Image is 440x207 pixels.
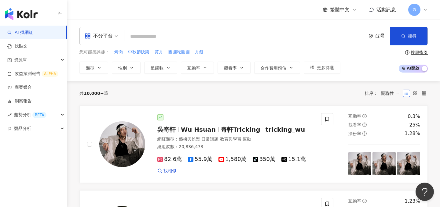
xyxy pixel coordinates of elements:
[7,84,32,91] a: 商案媒合
[128,49,149,55] span: 中秋節快樂
[14,53,27,67] span: 資源庫
[201,137,218,141] span: 日常話題
[348,152,372,175] img: post-image
[157,136,314,142] div: 網紅類型 ：
[32,112,46,118] div: BETA
[281,156,306,162] span: 15.1萬
[7,71,58,77] a: 效益預測報告ALPHA
[365,88,403,98] div: 排序：
[14,108,46,122] span: 趨勢分析
[114,49,123,55] button: 烤肉
[195,49,204,55] button: 月餅
[330,6,350,13] span: 繁體中文
[128,49,150,55] button: 中秋節快樂
[218,62,251,74] button: 觀看率
[157,168,176,174] a: 找相似
[218,156,247,162] span: 1,580萬
[243,137,251,141] span: 運動
[266,126,305,133] span: tricking_wu
[390,27,427,45] button: 搜尋
[376,7,396,12] span: 活動訊息
[155,49,163,55] span: 賞月
[369,34,373,38] span: environment
[144,62,177,74] button: 追蹤數
[411,50,428,55] div: 搜尋指引
[405,50,409,55] span: question-circle
[304,62,340,74] button: 更多篩選
[168,49,190,55] span: 團圓吃圓圓
[409,122,420,128] div: 25%
[224,66,237,70] span: 觀看率
[348,122,361,127] span: 觀看率
[362,114,367,118] span: question-circle
[7,113,12,117] span: rise
[362,131,367,136] span: question-circle
[220,137,241,141] span: 教育與學習
[372,152,396,175] img: post-image
[416,183,434,201] iframe: Help Scout Beacon - Open
[79,49,109,55] span: 您可能感興趣：
[397,152,420,175] img: post-image
[413,6,416,13] span: G
[221,126,260,133] span: 奇軒Tricking
[157,156,182,162] span: 82.6萬
[7,43,28,49] a: 找貼文
[187,66,200,70] span: 互動率
[179,137,200,141] span: 藝術與娛樂
[114,49,123,55] span: 烤肉
[375,33,390,38] div: 台灣
[195,49,204,55] span: 月餅
[79,105,428,183] a: KOL Avatar吳奇軒Wu Hsuan奇軒Trickingtricking_wu網紅類型：藝術與娛樂·日常話題·教育與學習·運動總追蹤數：20,836,47382.6萬55.9萬1,580萬...
[188,156,212,162] span: 55.9萬
[151,66,163,70] span: 追蹤數
[157,126,176,133] span: 吳奇軒
[118,66,127,70] span: 性別
[7,30,33,36] a: searchAI 找網紅
[405,198,420,205] div: 1.23%
[14,122,31,135] span: 競品分析
[348,114,361,119] span: 互動率
[79,62,108,74] button: 類型
[362,199,367,203] span: question-circle
[7,98,32,104] a: 洞察報告
[79,91,108,96] div: 共 筆
[112,62,141,74] button: 性別
[408,113,420,120] div: 0.3%
[168,49,190,55] button: 團圓吃圓圓
[253,156,275,162] span: 350萬
[241,137,243,141] span: ·
[5,8,38,20] img: logo
[381,88,399,98] span: 關聯性
[181,126,216,133] span: Wu Hsuan
[317,65,334,70] span: 更多篩選
[181,62,214,74] button: 互動率
[405,130,420,137] div: 1.28%
[163,168,176,174] span: 找相似
[85,31,113,41] div: 不分平台
[85,33,91,39] span: appstore
[157,144,314,150] div: 總追蹤數 ： 20,836,473
[348,131,361,136] span: 漲粉率
[86,66,94,70] span: 類型
[218,137,220,141] span: ·
[261,66,286,70] span: 合作費用預估
[254,62,300,74] button: 合作費用預估
[154,49,163,55] button: 賞月
[362,123,367,127] span: question-circle
[99,121,145,167] img: KOL Avatar
[84,91,104,96] span: 10,000+
[348,198,361,203] span: 互動率
[408,34,416,38] span: 搜尋
[200,137,201,141] span: ·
